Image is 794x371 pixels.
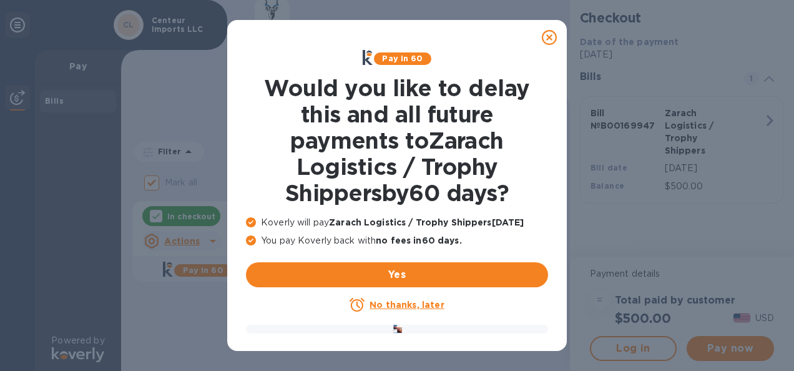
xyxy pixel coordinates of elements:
[376,235,461,245] b: no fees in 60 days .
[382,54,423,63] b: Pay in 60
[246,234,548,247] p: You pay Koverly back with
[246,216,548,229] p: Koverly will pay
[329,217,524,227] b: Zarach Logistics / Trophy Shippers [DATE]
[370,300,444,310] u: No thanks, later
[246,262,548,287] button: Yes
[256,267,538,282] span: Yes
[246,75,548,206] h1: Would you like to delay this and all future payments to Zarach Logistics / Trophy Shippers by 60 ...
